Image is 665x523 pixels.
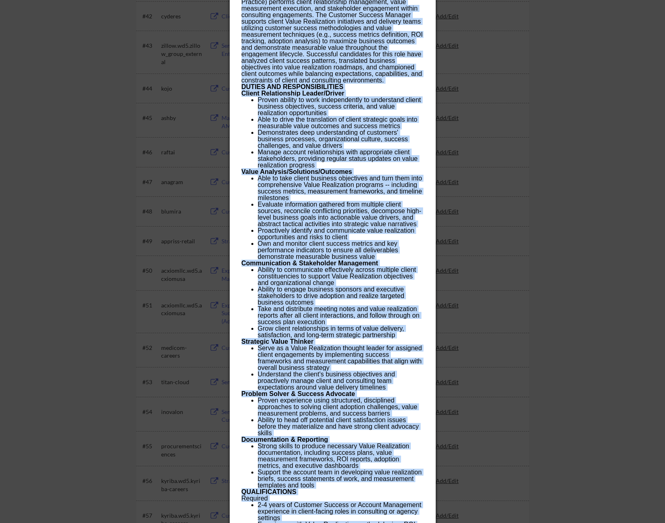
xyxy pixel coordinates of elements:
li: Take and distribute meeting notes and value realization reports after all client interactions, an... [258,306,423,325]
b: Problem Solver & Success Advocate [242,390,355,397]
b: Client Relationship Leader/Driver [242,90,345,97]
li: Manage account relationships with appropriate client stakeholders, providing regular status updat... [258,149,423,169]
li: Able to take client business objectives and turn them into comprehensive Value Realization progra... [258,175,423,201]
li: Demonstrates deep understanding of customers' business processes, organizational culture, success... [258,129,423,149]
b: Documentation & Reporting [242,436,328,443]
b: QUALIFICATIONS [242,488,297,495]
li: Support the account team in developing value realization briefs, success statements of work, and ... [258,469,423,489]
li: Own and monitor client success metrics and key performance indicators to ensure all deliverables ... [258,240,423,260]
li: Ability to engage business sponsors and executive stakeholders to drive adoption and realize targ... [258,286,423,306]
b: Communication & Stakeholder Management [242,260,378,267]
li: Able to drive the translation of client strategic goals into measurable value outcomes and succes... [258,116,423,129]
li: Ability to head off potential client satisfaction issues before they materialize and have strong ... [258,417,423,436]
li: Serve as a Value Realization thought leader for assigned client engagements by implementing succe... [258,345,423,371]
li: Proven ability to work independently to understand client business objectives, success criteria, ... [258,97,423,116]
b: Strategic Value Thinker [242,338,314,345]
li: Proven experience using structured, disciplined approaches to solving client adoption challenges,... [258,397,423,417]
li: 2-4 years of Customer Success or Account Management experience in client-facing roles in consulti... [258,502,423,521]
li: Ability to communicate effectively across multiple client constituencies to support Value Realiza... [258,267,423,286]
li: Proactively identify and communicate value realization opportunities and risks to client [258,227,423,240]
p: Required [242,495,423,502]
li: Grow client relationships in terms of value delivery, satisfaction, and long-term strategic partn... [258,325,423,338]
li: Strong skills to produce necessary Value Realization documentation, including success plans, valu... [258,443,423,469]
b: Value Analysis/Solutions/Outcomes [242,168,352,175]
li: Evaluate information gathered from multiple client sources, reconcile conflicting priorities, dec... [258,201,423,227]
b: DUTIES AND RESPONSIBILITIES [242,83,344,90]
li: Understand the client's business objectives and proactively manage client and consulting team exp... [258,371,423,391]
